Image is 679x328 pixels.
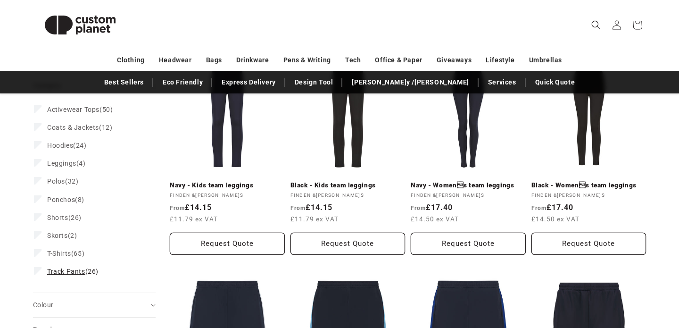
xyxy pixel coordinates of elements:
[47,195,84,204] span: (8)
[47,105,113,114] span: (50)
[47,124,99,131] span: Coats & Jackets
[483,74,521,91] a: Services
[47,123,112,132] span: (12)
[290,74,338,91] a: Design Tool
[529,52,562,68] a: Umbrellas
[486,52,514,68] a: Lifestyle
[47,177,65,185] span: Polos
[411,181,526,190] a: Navy - Womens team leggings
[411,233,526,255] button: Request Quote
[159,52,192,68] a: Headwear
[375,52,422,68] a: Office & Paper
[47,250,71,257] span: T-Shirts
[345,52,361,68] a: Tech
[99,74,149,91] a: Best Sellers
[290,233,406,255] button: Request Quote
[236,52,269,68] a: Drinkware
[47,141,87,150] span: (24)
[47,231,77,240] span: (2)
[117,52,145,68] a: Clothing
[170,233,285,255] button: Request Quote
[47,249,84,258] span: (65)
[47,159,86,168] span: (4)
[47,160,76,167] span: Leggings
[47,267,99,276] span: (26)
[290,181,406,190] a: Black - Kids team leggings
[47,196,75,203] span: Ponchos
[531,181,646,190] a: Black - Womens team leggings
[170,181,285,190] a: Navy - Kids team leggings
[530,74,580,91] a: Quick Quote
[217,74,281,91] a: Express Delivery
[47,268,85,275] span: Track Pants
[158,74,207,91] a: Eco Friendly
[33,4,127,46] img: Custom Planet
[347,74,473,91] a: [PERSON_NAME]y /[PERSON_NAME]
[47,232,68,239] span: Skorts
[47,142,73,149] span: Hoodies
[517,226,679,328] iframe: Chat Widget
[47,213,82,222] span: (26)
[47,177,78,185] span: (32)
[33,293,156,317] summary: Colour (0 selected)
[437,52,472,68] a: Giveaways
[586,15,606,35] summary: Search
[33,301,53,309] span: Colour
[206,52,222,68] a: Bags
[47,214,68,221] span: Shorts
[47,106,99,113] span: Activewear Tops
[283,52,331,68] a: Pens & Writing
